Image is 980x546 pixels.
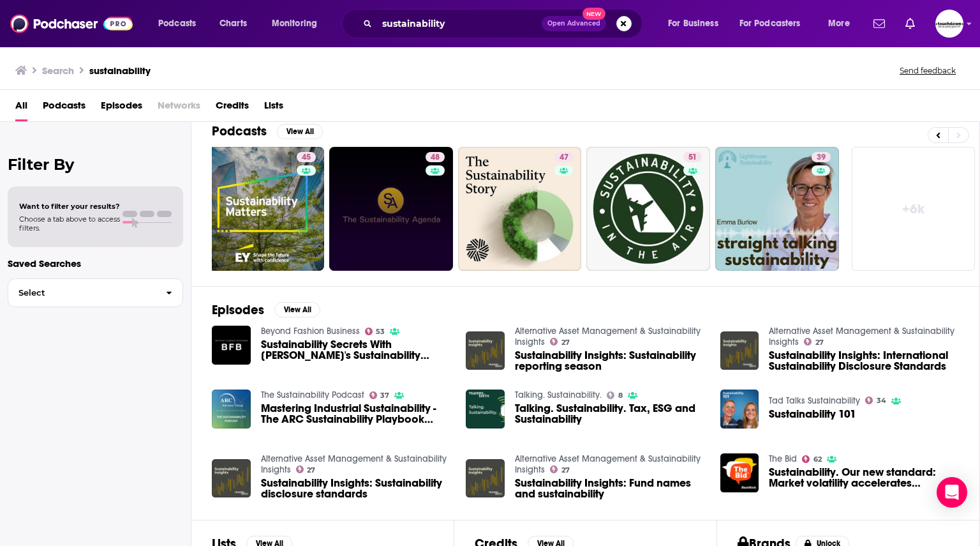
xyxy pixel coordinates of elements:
[935,10,963,38] span: Logged in as jvervelde
[261,453,447,475] a: Alternative Asset Management & Sustainability Insights
[261,478,451,499] a: Sustainability Insights: Sustainability disclosure standards
[212,302,264,318] h2: Episodes
[216,95,249,121] a: Credits
[769,350,959,372] a: Sustainability Insights: International Sustainability Disclosure Standards
[8,289,156,297] span: Select
[212,390,251,428] a: Mastering Industrial Sustainability - The ARC Sustainability Playbook Webinar
[550,338,570,345] a: 27
[466,331,505,370] img: Sustainability Insights: Sustainability reporting season
[307,467,315,473] span: 27
[515,453,701,475] a: Alternative Asset Management & Sustainability Insights
[261,403,451,425] a: Mastering Industrial Sustainability - The ARC Sustainability Playbook Webinar
[212,123,267,139] h2: Podcasts
[560,151,568,164] span: 47
[10,11,133,36] img: Podchaser - Follow, Share and Rate Podcasts
[668,15,718,33] span: For Business
[739,15,801,33] span: For Podcasters
[561,340,570,345] span: 27
[769,326,954,347] a: Alternative Asset Management & Sustainability Insights
[852,147,976,271] a: +6k
[769,453,797,464] a: The Bid
[272,15,317,33] span: Monitoring
[376,329,385,335] span: 53
[466,459,505,498] a: Sustainability Insights: Fund names and sustainability
[8,278,183,307] button: Select
[935,10,963,38] img: User Profile
[89,64,151,77] h3: sustainability
[607,391,623,399] a: 8
[828,15,850,33] span: More
[802,455,822,463] a: 62
[43,95,85,121] a: Podcasts
[19,202,120,211] span: Want to filter your results?
[201,147,325,271] a: 45
[8,257,183,269] p: Saved Searches
[8,155,183,174] h2: Filter By
[715,147,839,271] a: 39
[261,326,360,337] a: Beyond Fashion Business
[900,13,920,34] a: Show notifications dropdown
[877,398,886,404] span: 34
[683,152,702,162] a: 51
[212,123,323,139] a: PodcastsView All
[720,453,759,492] a: Sustainability. Our new standard: Market volatility accelerates sustainability
[812,152,831,162] a: 39
[813,457,822,462] span: 62
[264,95,283,121] a: Lists
[819,13,866,34] button: open menu
[101,95,142,121] a: Episodes
[261,390,364,400] a: The Sustainability Podcast
[550,466,570,473] a: 27
[515,350,705,372] span: Sustainability Insights: Sustainability reporting season
[426,152,445,162] a: 48
[19,215,120,232] span: Choose a tab above to access filters.
[263,13,334,34] button: open menu
[297,152,316,162] a: 45
[769,467,959,489] a: Sustainability. Our new standard: Market volatility accelerates sustainability
[515,390,602,400] a: Talking. Sustainability.
[515,478,705,499] a: Sustainability Insights: Fund names and sustainability
[149,13,212,34] button: open menu
[431,151,440,164] span: 48
[158,15,196,33] span: Podcasts
[274,302,320,317] button: View All
[261,339,451,361] a: Sustainability Secrets With Pangaia's Sustainability Director
[212,326,251,365] img: Sustainability Secrets With Pangaia's Sustainability Director
[354,9,655,38] div: Search podcasts, credits, & more...
[769,409,856,420] span: Sustainability 101
[731,13,819,34] button: open menu
[296,466,316,473] a: 27
[212,459,251,498] a: Sustainability Insights: Sustainability disclosure standards
[515,326,701,347] a: Alternative Asset Management & Sustainability Insights
[865,397,886,404] a: 34
[769,395,860,406] a: Tad Talks Sustainability
[377,13,542,34] input: Search podcasts, credits, & more...
[466,390,505,428] img: Talking. Sustainability. Tax, ESG and Sustainability
[212,302,320,318] a: EpisodesView All
[896,65,960,76] button: Send feedback
[688,151,697,164] span: 51
[815,340,824,345] span: 27
[369,391,390,399] a: 37
[365,328,385,335] a: 53
[547,20,600,27] span: Open Advanced
[542,16,606,31] button: Open AdvancedNew
[804,338,824,345] a: 27
[817,151,826,164] span: 39
[720,390,759,428] img: Sustainability 101
[937,477,967,508] div: Open Intercom Messenger
[720,331,759,370] img: Sustainability Insights: International Sustainability Disclosure Standards
[302,151,311,164] span: 45
[868,13,890,34] a: Show notifications dropdown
